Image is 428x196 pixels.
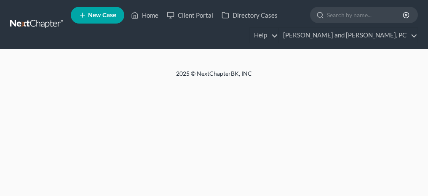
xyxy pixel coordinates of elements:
div: 2025 © NextChapterBK, INC [12,69,416,85]
a: Home [127,8,163,23]
a: Directory Cases [217,8,282,23]
span: New Case [88,12,116,19]
input: Search by name... [327,7,404,23]
a: Client Portal [163,8,217,23]
a: [PERSON_NAME] and [PERSON_NAME], PC [279,28,417,43]
a: Help [250,28,278,43]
